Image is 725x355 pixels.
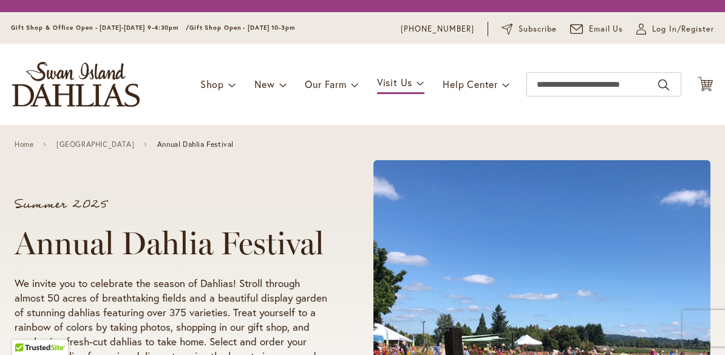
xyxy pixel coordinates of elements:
span: Our Farm [305,78,346,90]
a: Home [15,140,33,149]
h1: Annual Dahlia Festival [15,225,327,262]
span: Help Center [443,78,498,90]
span: Shop [200,78,224,90]
span: Visit Us [377,76,412,89]
button: Search [658,75,669,95]
span: Subscribe [519,23,557,35]
span: Annual Dahlia Festival [157,140,234,149]
span: Email Us [589,23,624,35]
a: [GEOGRAPHIC_DATA] [56,140,134,149]
a: Subscribe [502,23,557,35]
a: Email Us [570,23,624,35]
a: store logo [12,62,140,107]
span: Gift Shop Open - [DATE] 10-3pm [189,24,295,32]
a: Log In/Register [636,23,714,35]
a: [PHONE_NUMBER] [401,23,474,35]
span: Gift Shop & Office Open - [DATE]-[DATE] 9-4:30pm / [11,24,189,32]
p: Summer 2025 [15,198,327,211]
span: Log In/Register [652,23,714,35]
span: New [254,78,274,90]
